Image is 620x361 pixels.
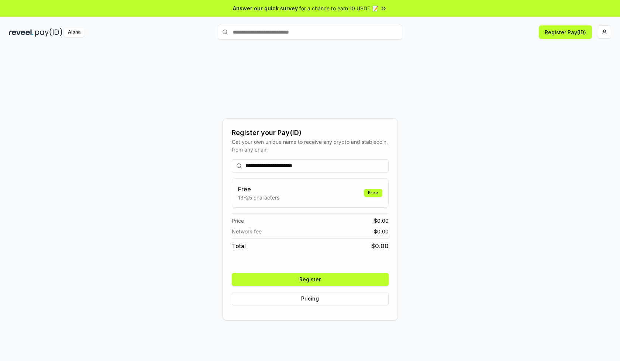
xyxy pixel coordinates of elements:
span: Price [232,217,244,225]
p: 13-25 characters [238,194,279,201]
span: Network fee [232,228,262,235]
div: Get your own unique name to receive any crypto and stablecoin, from any chain [232,138,389,153]
div: Free [364,189,382,197]
span: for a chance to earn 10 USDT 📝 [299,4,378,12]
h3: Free [238,185,279,194]
button: Pricing [232,292,389,305]
div: Alpha [64,28,85,37]
span: $ 0.00 [374,228,389,235]
img: reveel_dark [9,28,34,37]
span: Total [232,242,246,250]
button: Register [232,273,389,286]
div: Register your Pay(ID) [232,128,389,138]
span: $ 0.00 [374,217,389,225]
button: Register Pay(ID) [539,25,592,39]
img: pay_id [35,28,62,37]
span: $ 0.00 [371,242,389,250]
span: Answer our quick survey [233,4,298,12]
